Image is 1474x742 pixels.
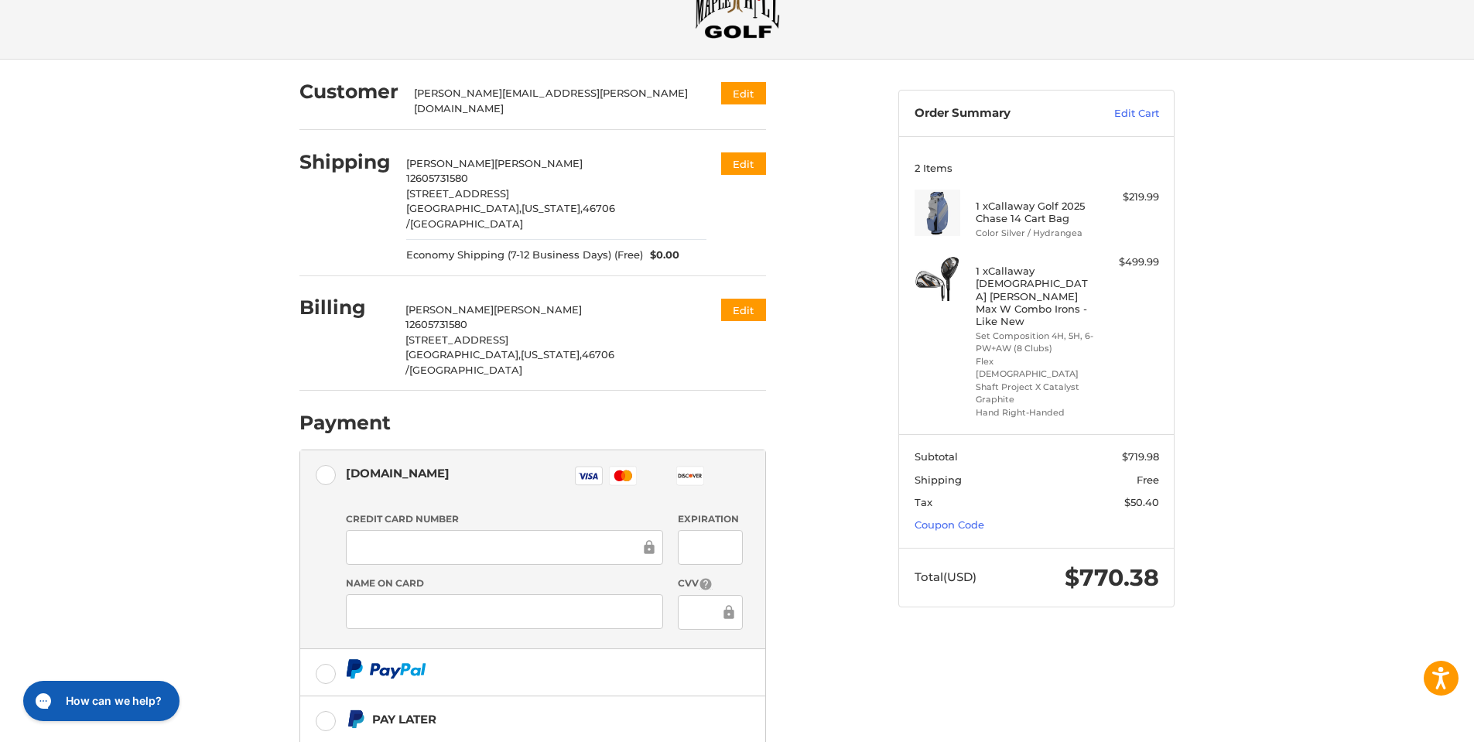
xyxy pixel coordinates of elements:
[1098,190,1159,205] div: $219.99
[15,675,184,727] iframe: Gorgias live chat messenger
[976,200,1094,225] h4: 1 x Callaway Golf 2025 Chase 14 Cart Bag
[976,330,1094,355] li: Set Composition 4H, 5H, 6-PW+AW (8 Clubs)
[346,710,365,729] img: Pay Later icon
[405,333,508,346] span: [STREET_ADDRESS]
[299,411,391,435] h2: Payment
[406,248,643,263] span: Economy Shipping (7-12 Business Days) (Free)
[299,80,398,104] h2: Customer
[299,150,391,174] h2: Shipping
[405,348,614,376] span: 46706 /
[346,576,663,590] label: Name on Card
[721,82,766,104] button: Edit
[409,364,522,376] span: [GEOGRAPHIC_DATA]
[1137,474,1159,486] span: Free
[299,296,390,320] h2: Billing
[406,202,615,230] span: 46706 /
[976,355,1094,381] li: Flex [DEMOGRAPHIC_DATA]
[494,157,583,169] span: [PERSON_NAME]
[643,248,680,263] span: $0.00
[915,450,958,463] span: Subtotal
[405,318,467,330] span: 12605731580
[494,303,582,316] span: [PERSON_NAME]
[346,460,450,486] div: [DOMAIN_NAME]
[976,381,1094,406] li: Shaft Project X Catalyst Graphite
[1065,563,1159,592] span: $770.38
[406,202,522,214] span: [GEOGRAPHIC_DATA],
[721,299,766,321] button: Edit
[678,576,742,591] label: CVV
[1124,496,1159,508] span: $50.40
[721,152,766,175] button: Edit
[406,172,468,184] span: 12605731580
[346,659,426,679] img: PayPal icon
[405,348,521,361] span: [GEOGRAPHIC_DATA],
[372,706,669,732] div: Pay Later
[915,518,984,531] a: Coupon Code
[976,265,1094,327] h4: 1 x Callaway [DEMOGRAPHIC_DATA] [PERSON_NAME] Max W Combo Irons - Like New
[410,217,523,230] span: [GEOGRAPHIC_DATA]
[406,187,509,200] span: [STREET_ADDRESS]
[915,162,1159,174] h3: 2 Items
[915,569,976,584] span: Total (USD)
[976,406,1094,419] li: Hand Right-Handed
[414,86,692,116] div: [PERSON_NAME][EMAIL_ADDRESS][PERSON_NAME][DOMAIN_NAME]
[522,202,583,214] span: [US_STATE],
[915,496,932,508] span: Tax
[346,512,663,526] label: Credit Card Number
[405,303,494,316] span: [PERSON_NAME]
[521,348,582,361] span: [US_STATE],
[678,512,742,526] label: Expiration
[1098,255,1159,270] div: $499.99
[406,157,494,169] span: [PERSON_NAME]
[915,474,962,486] span: Shipping
[915,106,1081,121] h3: Order Summary
[1081,106,1159,121] a: Edit Cart
[976,227,1094,240] li: Color Silver / Hydrangea
[1122,450,1159,463] span: $719.98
